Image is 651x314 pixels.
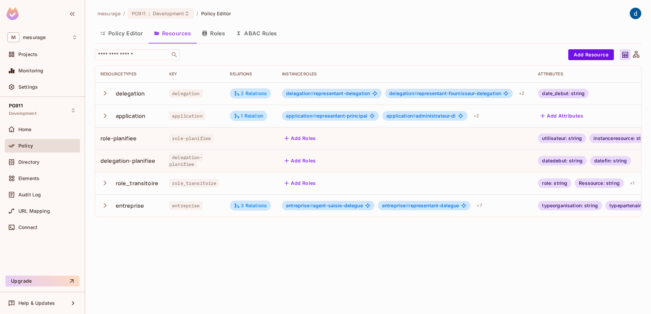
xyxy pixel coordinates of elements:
span: # [310,203,313,208]
span: # [311,90,314,96]
span: Connect [18,225,37,230]
div: + 7 [474,200,485,211]
div: delegation [116,90,145,97]
span: the active workspace [97,10,121,17]
div: role: string [538,178,571,188]
span: Policy [18,143,33,149]
span: entreprise [286,203,313,208]
span: M [7,32,19,42]
div: + 2 [471,110,482,121]
li: / [123,10,125,17]
img: dev 911gcl [630,8,641,19]
div: Relations [230,71,271,77]
span: Settings [18,84,38,90]
div: Key [169,71,219,77]
button: Resources [148,25,196,42]
span: delegation [169,89,203,98]
span: # [406,203,409,208]
div: role-planifiee [100,135,137,142]
li: / [196,10,198,17]
div: delegation-planifiee [100,157,155,164]
div: 1 Relation [234,113,263,119]
span: representant-delegue [382,203,459,208]
div: Instance roles [282,71,527,77]
span: administrateur-di [386,113,456,119]
span: Directory [18,159,39,165]
span: PG911 [9,103,23,108]
button: Add Roles [282,178,319,189]
span: representant-delegation [286,91,370,96]
div: datedebut: string [538,156,587,165]
span: # [414,90,417,96]
button: Add Roles [282,133,319,144]
span: delegation-planifiee [169,153,203,169]
span: application [286,113,315,119]
button: Add Resource [568,49,614,60]
button: Roles [196,25,231,42]
span: delegation [286,90,314,96]
div: utilisateur: string [538,134,586,143]
div: Ressource: string [575,178,624,188]
div: datefin: string [590,156,631,165]
span: application [169,111,205,120]
span: Help & Updates [18,300,55,306]
span: : [148,11,150,16]
span: Elements [18,176,39,181]
div: application [116,112,146,120]
button: Upgrade [5,276,79,286]
div: role_transitoire [116,179,158,187]
div: 3 Relations [234,203,267,209]
span: entreprise [169,201,203,210]
button: Add Attributes [538,110,586,121]
span: delegation [389,90,417,96]
span: Development [153,10,184,17]
span: representant-principal [286,113,367,119]
div: entreprise [116,202,144,209]
span: role-planifiee [169,134,213,143]
div: Resource Types [100,71,158,77]
span: Development [9,111,36,116]
span: Workspace: mesurage [23,35,46,40]
div: date_debut: string [538,89,589,98]
img: SReyMgAAAABJRU5ErkJggg== [6,7,19,20]
div: + 2 [516,88,527,99]
span: application [386,113,416,119]
span: representant-fournisseur-delegation [389,91,501,96]
div: 2 Relations [234,90,267,97]
span: Audit Log [18,192,41,197]
span: role_transitoire [169,179,219,188]
span: # [312,113,315,119]
span: entreprise [382,203,409,208]
span: Monitoring [18,68,44,73]
button: ABAC Rules [231,25,283,42]
span: agent-saisie-delegue [286,203,363,208]
span: Projects [18,52,37,57]
span: Policy Editor [201,10,231,17]
div: typeorganisation: string [538,201,602,210]
button: Add Roles [282,155,319,166]
span: Home [18,127,32,132]
div: + 1 [627,178,637,189]
span: URL Mapping [18,208,50,214]
button: Policy Editor [95,25,148,42]
span: PG911 [132,10,146,17]
span: # [413,113,416,119]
